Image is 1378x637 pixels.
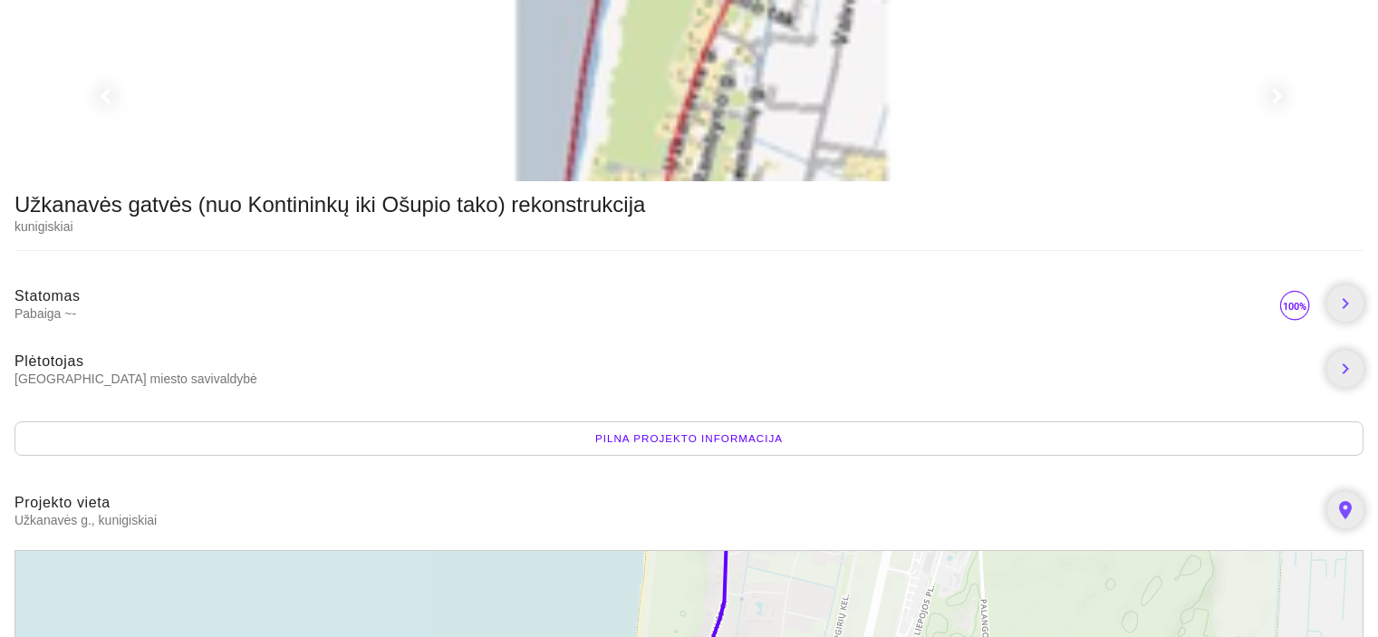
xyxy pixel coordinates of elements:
[1327,285,1364,322] a: chevron_right
[1327,492,1364,528] a: place
[14,196,645,214] div: Užkanavės gatvės (nuo Kontininkų iki Ošupio tako) rekonstrukcija
[14,305,1277,322] span: Pabaiga ~-
[1335,293,1356,314] i: chevron_right
[1277,287,1313,323] img: 100
[14,512,1313,528] span: Užkanavės g., kunigiskiai
[1335,358,1356,380] i: chevron_right
[1335,499,1356,521] i: place
[14,288,81,304] span: Statomas
[14,495,111,510] span: Projekto vieta
[14,371,1313,387] span: [GEOGRAPHIC_DATA] miesto savivaldybė
[14,217,645,236] div: kunigiskiai
[14,421,1364,456] div: Pilna projekto informacija
[14,353,84,369] span: Plėtotojas
[1327,351,1364,387] a: chevron_right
